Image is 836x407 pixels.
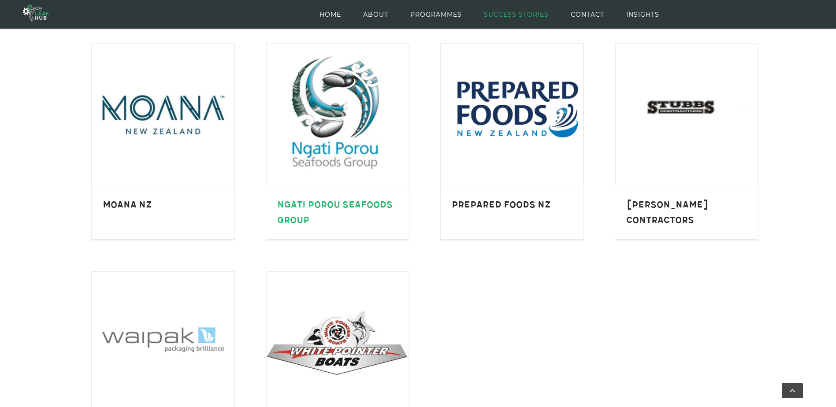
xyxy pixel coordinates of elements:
img: The Lean Hub | Optimising productivity with Lean Logo [23,1,48,25]
a: Ngati Porou Seafoods Group [277,200,393,226]
a: Prepared Foods NZ [452,200,551,210]
a: Moana NZ [103,200,152,210]
a: [PERSON_NAME] Contractors [626,200,709,226]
